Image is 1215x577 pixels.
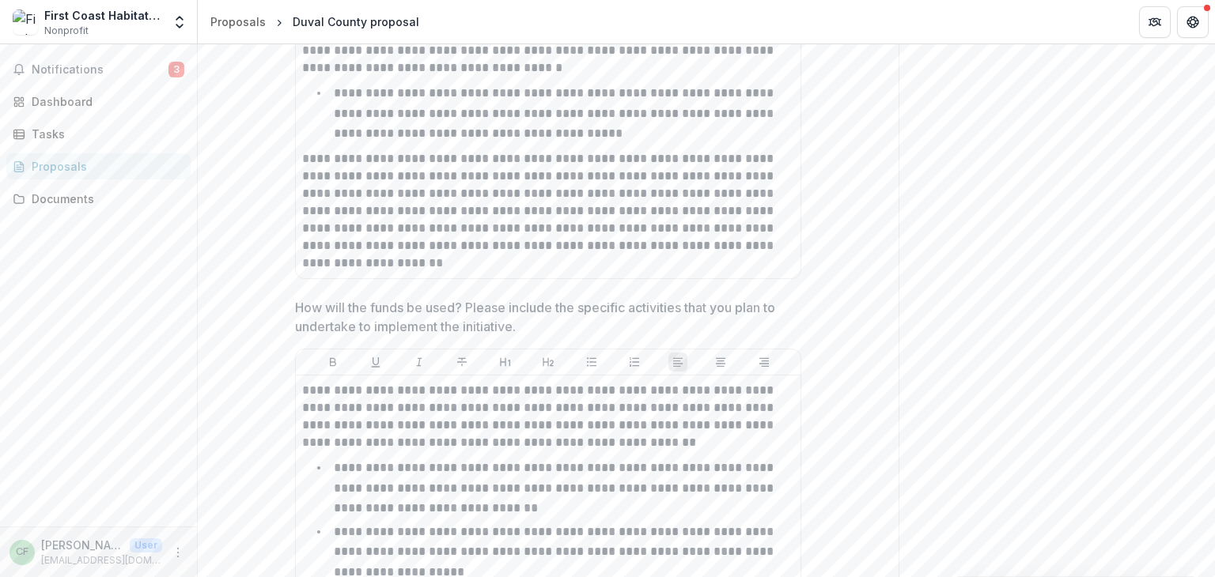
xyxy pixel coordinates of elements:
[6,57,191,82] button: Notifications3
[6,186,191,212] a: Documents
[452,353,471,371] button: Strike
[41,537,123,553] p: [PERSON_NAME]
[16,547,28,557] div: Chris Folds
[204,10,272,33] a: Proposals
[13,9,38,35] img: First Coast Habitat for Humanity
[6,153,191,179] a: Proposals
[32,158,178,175] div: Proposals
[130,538,162,552] p: User
[32,190,178,207] div: Documents
[539,353,558,371] button: Heading 2
[210,13,266,30] div: Proposals
[668,353,687,371] button: Align Left
[582,353,601,371] button: Bullet List
[204,10,426,33] nav: breadcrumb
[6,121,191,147] a: Tasks
[711,353,730,371] button: Align Center
[6,89,191,115] a: Dashboard
[44,7,162,24] div: First Coast Habitat for Humanity
[32,126,178,142] div: Tasks
[410,353,429,371] button: Italicize
[1139,6,1171,38] button: Partners
[625,353,644,371] button: Ordered List
[755,353,774,371] button: Align Right
[1177,6,1209,38] button: Get Help
[366,353,385,371] button: Underline
[32,93,178,110] div: Dashboard
[168,62,184,77] span: 3
[168,543,187,562] button: More
[32,63,168,77] span: Notifications
[496,353,515,371] button: Heading 1
[324,353,343,371] button: Bold
[293,13,419,30] div: Duval County proposal
[44,24,89,38] span: Nonprofit
[295,298,792,336] p: How will the funds be used? Please include the specific activities that you plan to undertake to ...
[168,6,191,38] button: Open entity switcher
[41,553,162,568] p: [EMAIL_ADDRESS][DOMAIN_NAME]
